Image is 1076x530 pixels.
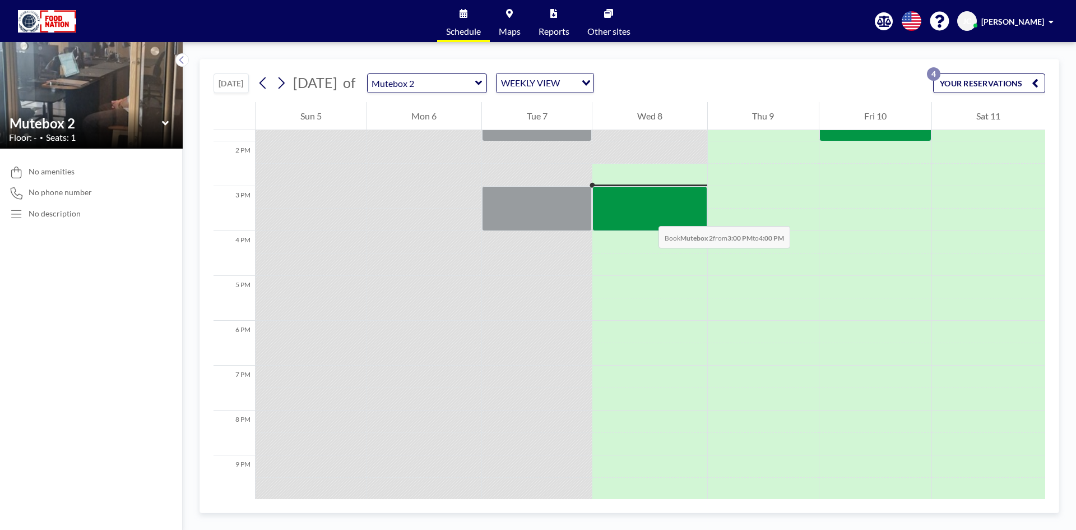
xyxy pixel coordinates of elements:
span: Reports [539,27,569,36]
div: Wed 8 [592,102,707,130]
div: 2 PM [214,141,255,186]
button: YOUR RESERVATIONS4 [933,73,1045,93]
div: Thu 9 [708,102,819,130]
b: Mutebox 2 [680,234,713,242]
input: Mutebox 2 [10,115,162,131]
div: 4 PM [214,231,255,276]
span: JC [963,16,971,26]
b: 4:00 PM [759,234,784,242]
span: No amenities [29,167,75,177]
div: Search for option [497,73,593,93]
div: 8 PM [214,411,255,455]
img: organization-logo [18,10,76,33]
button: [DATE] [214,73,249,93]
span: Maps [499,27,521,36]
span: WEEKLY VIEW [499,76,562,90]
div: Mon 6 [367,102,481,130]
span: No phone number [29,187,92,197]
span: [DATE] [293,74,337,91]
div: Sun 5 [256,102,366,130]
div: Tue 7 [482,102,592,130]
div: 5 PM [214,276,255,321]
div: Sat 11 [932,102,1045,130]
p: 4 [927,67,940,81]
input: Search for option [563,76,575,90]
span: Floor: - [9,132,37,143]
div: 7 PM [214,366,255,411]
span: Other sites [587,27,630,36]
div: 6 PM [214,321,255,366]
span: of [343,74,355,91]
span: Seats: 1 [46,132,76,143]
span: Book from to [658,226,790,248]
span: [PERSON_NAME] [981,17,1044,26]
span: • [40,134,43,141]
div: 3 PM [214,186,255,231]
span: Schedule [446,27,481,36]
b: 3:00 PM [727,234,753,242]
input: Mutebox 2 [368,74,475,93]
div: No description [29,209,81,219]
div: 9 PM [214,455,255,500]
div: Fri 10 [819,102,931,130]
